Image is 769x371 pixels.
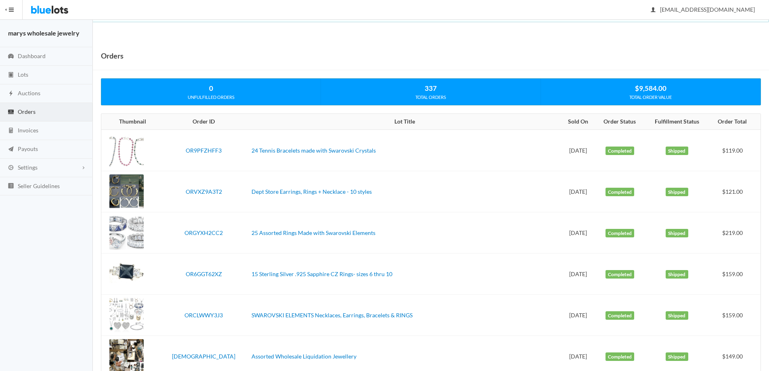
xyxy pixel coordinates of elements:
[251,270,392,277] a: 15 Sterling Silver .925 Sapphire CZ Rings- sizes 6 thru 10
[18,108,36,115] span: Orders
[251,147,376,154] a: 24 Tennis Bracelets made with Swarovski Crystals
[635,84,666,92] strong: $9,584.00
[606,352,635,361] label: Completed
[562,171,595,212] td: [DATE]
[606,229,635,238] label: Completed
[172,353,235,360] a: [DEMOGRAPHIC_DATA]
[18,164,38,171] span: Settings
[251,353,356,360] a: Assorted Wholesale Liquidation Jewellery
[321,94,540,101] div: TOTAL ORDERS
[709,295,761,336] td: $159.00
[666,352,688,361] label: Shipped
[18,90,40,96] span: Auctions
[184,229,223,236] a: ORGYXH2CC2
[18,182,60,189] span: Seller Guidelines
[186,188,222,195] a: ORVXZ9A3T2
[651,6,755,13] span: [EMAIL_ADDRESS][DOMAIN_NAME]
[562,212,595,254] td: [DATE]
[666,311,688,320] label: Shipped
[101,114,159,130] th: Thumbnail
[666,147,688,155] label: Shipped
[7,71,15,79] ion-icon: clipboard
[562,254,595,295] td: [DATE]
[186,270,222,277] a: OR6GGT62XZ
[649,6,657,14] ion-icon: person
[709,254,761,295] td: $159.00
[248,114,562,130] th: Lot Title
[7,127,15,135] ion-icon: calculator
[159,114,248,130] th: Order ID
[562,130,595,171] td: [DATE]
[666,229,688,238] label: Shipped
[562,295,595,336] td: [DATE]
[666,188,688,197] label: Shipped
[18,127,38,134] span: Invoices
[8,29,80,37] strong: marys wholesale jewelry
[209,84,213,92] strong: 0
[7,109,15,116] ion-icon: cash
[251,188,372,195] a: Dept Store Earrings, Rings + Necklace - 10 styles
[7,53,15,61] ion-icon: speedometer
[7,146,15,153] ion-icon: paper plane
[18,52,46,59] span: Dashboard
[7,164,15,172] ion-icon: cog
[18,145,38,152] span: Payouts
[595,114,644,130] th: Order Status
[606,188,635,197] label: Completed
[7,182,15,190] ion-icon: list box
[666,270,688,279] label: Shipped
[606,311,635,320] label: Completed
[18,71,28,78] span: Lots
[251,312,413,319] a: SWAROVSKI ELEMENTS Necklaces, Earrings, Bracelets & RINGS
[709,114,761,130] th: Order Total
[709,212,761,254] td: $219.00
[645,114,709,130] th: Fulfillment Status
[541,94,761,101] div: TOTAL ORDER VALUE
[562,114,595,130] th: Sold On
[184,312,223,319] a: ORCLWWY3J3
[101,50,124,62] h1: Orders
[186,147,222,154] a: OR9PFZHFF3
[709,130,761,171] td: $119.00
[606,147,635,155] label: Completed
[606,270,635,279] label: Completed
[709,171,761,212] td: $121.00
[425,84,437,92] strong: 337
[251,229,375,236] a: 25 Assorted Rings Made with Swarovski Elements
[7,90,15,98] ion-icon: flash
[101,94,321,101] div: UNFULFILLED ORDERS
